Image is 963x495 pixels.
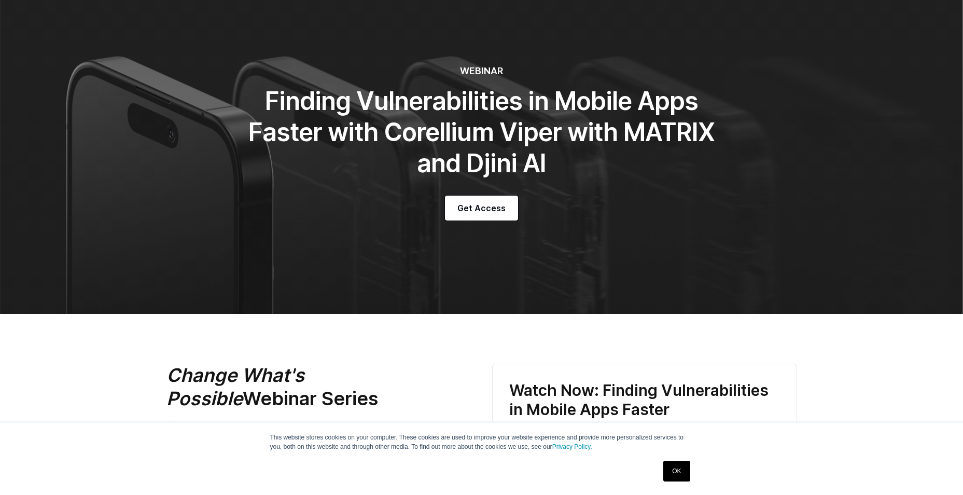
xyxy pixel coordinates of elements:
[166,420,222,430] strong: Virtual Event:
[248,65,715,77] h6: WEBINAR
[166,364,304,410] em: Change What's Possible
[270,433,693,451] p: This website stores cookies on your computer. These cookies are used to improve your website expe...
[552,443,592,450] a: Privacy Policy.
[457,202,506,214] span: Get Access
[663,461,690,482] a: OK
[445,196,518,221] a: Get Access
[166,364,446,410] h2: Webinar Series
[509,381,780,420] h3: Watch Now: Finding Vulnerabilities in Mobile Apps Faster
[166,420,442,492] span: The continuous evolution of attacks against mobile applications means that testing teams must con...
[248,86,715,179] h1: Finding Vulnerabilities in Mobile Apps Faster with Corellium Viper with MATRIX and Djini AI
